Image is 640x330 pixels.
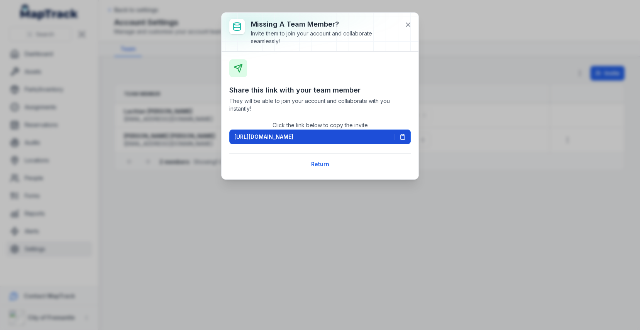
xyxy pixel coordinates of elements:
button: [URL][DOMAIN_NAME] [229,130,411,144]
span: Click the link below to copy the invite [273,122,368,128]
button: Return [306,157,334,172]
h3: Missing a team member? [251,19,398,30]
h3: Share this link with your team member [229,85,411,96]
span: [URL][DOMAIN_NAME] [234,133,293,141]
div: Invite them to join your account and collaborate seamlessly! [251,30,398,45]
span: They will be able to join your account and collaborate with you instantly! [229,97,411,113]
